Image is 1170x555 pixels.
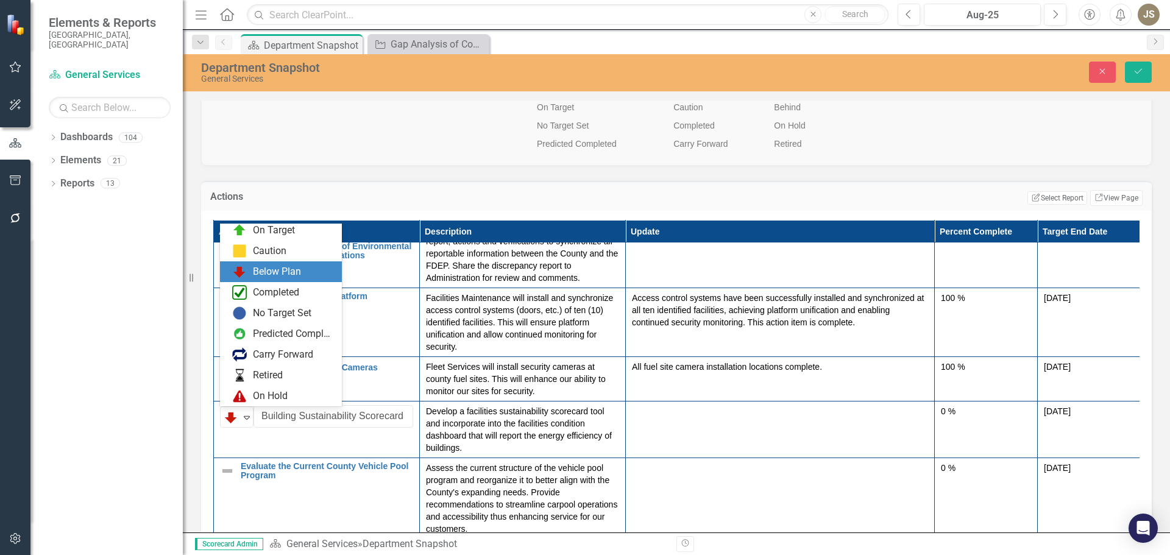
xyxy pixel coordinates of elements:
div: 13 [101,179,120,189]
span: Elements & Reports [49,15,171,30]
p: Access control systems have been successfully installed and synchronized at all ten identified fa... [632,292,928,328]
div: Open Intercom Messenger [1129,514,1158,543]
input: Search ClearPoint... [247,4,888,26]
input: Search Below... [49,97,171,118]
img: Carry Forward [232,347,247,362]
span: [DATE] [1044,362,1071,372]
div: » [269,537,667,551]
div: Aug-25 [928,8,1037,23]
img: ClearPoint Strategy [6,14,27,35]
p: Fleet Services will install security cameras at county fuel sites. This will enhance our ability ... [426,361,619,397]
img: No Target Set [232,306,247,320]
div: General Services [201,74,734,83]
small: [GEOGRAPHIC_DATA], [GEOGRAPHIC_DATA] [49,30,171,50]
img: On Hold [232,389,247,403]
div: Gap Analysis of County Storage Tanks for Reporting Compliance with the [US_STATE] Department of E... [391,37,486,52]
img: Predicted Complete [232,327,247,341]
p: Develop a facilities sustainability scorecard tool and incorporate into the facilities condition ... [426,405,619,454]
img: Caution [232,244,247,258]
span: Scorecard Admin [195,538,263,550]
p: Conduct an analysis that includes an inventory report, actions and verifications to synchronize a... [426,223,619,284]
img: Retired [232,368,247,383]
a: General Services [286,538,358,550]
div: Caution [253,244,286,258]
button: JS [1138,4,1160,26]
div: Department Snapshot [264,38,360,53]
div: No Target Set [253,306,311,320]
img: Completed [232,285,247,300]
button: Select Report [1027,191,1087,205]
img: Below Plan [232,264,247,279]
a: Elements [60,154,101,168]
span: [DATE] [1044,293,1071,303]
a: General Services [49,68,171,82]
div: 100 % [941,361,1031,373]
p: All fuel site camera installation locations complete. [632,361,928,373]
a: Reports [60,177,94,191]
div: Below Plan [253,265,301,279]
div: Department Snapshot [201,61,734,74]
div: Retired [253,369,283,383]
div: Department Snapshot [363,538,457,550]
div: On Target [253,224,295,238]
div: 104 [119,132,143,143]
div: 0 % [941,462,1031,474]
img: Not Defined [220,464,235,478]
h3: Actions [210,191,417,202]
p: Assess the current structure of the vehicle pool program and reorganize it to better align with t... [426,462,619,535]
span: [DATE] [1044,406,1071,416]
a: View Page [1090,190,1143,206]
span: [DATE] [1044,463,1071,473]
a: Evaluate the Current County Vehicle Pool Program [241,462,413,481]
div: On Hold [253,389,288,403]
div: Carry Forward [253,348,313,362]
input: Name [253,405,413,428]
div: 0 % [941,405,1031,417]
div: Predicted Complete [253,327,335,341]
div: Completed [253,286,299,300]
div: 100 % [941,292,1031,304]
span: Search [842,9,868,19]
a: Dashboards [60,130,113,144]
img: Below Plan [224,410,238,425]
p: Facilities Maintenance will install and synchronize access control systems (doors, etc.) of ten (... [426,292,619,353]
button: Aug-25 [924,4,1041,26]
a: Gap Analysis of County Storage Tanks for Reporting Compliance with the [US_STATE] Department of E... [370,37,486,52]
button: Search [824,6,885,23]
img: On Target [232,223,247,238]
div: 21 [107,155,127,166]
